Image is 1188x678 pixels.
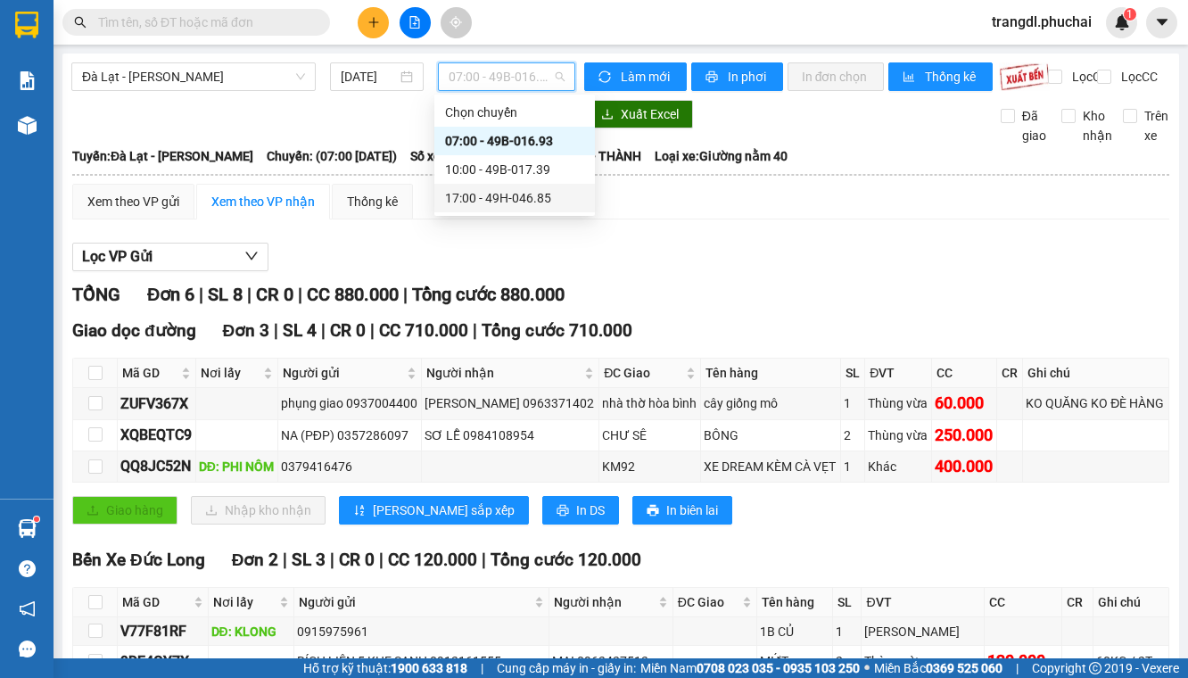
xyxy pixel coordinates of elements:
th: SL [841,359,865,388]
div: 10:00 - 49B-017.39 [445,160,584,179]
div: ZUFV367X [120,393,193,415]
img: warehouse-icon [18,116,37,135]
div: 60KG / 2T [1096,651,1166,671]
div: 2 [844,426,862,445]
div: Xem theo VP gửi [87,192,179,211]
button: printerIn biên lai [632,496,732,525]
span: | [481,658,483,678]
span: Làm mới [621,67,672,87]
div: Chọn chuyến [445,103,584,122]
span: Thống kê [925,67,978,87]
span: Số xe: 49B-016.93 [410,146,510,166]
span: | [370,320,375,341]
input: Tìm tên, số ĐT hoặc mã đơn [98,12,309,32]
div: Khác [868,457,928,476]
th: Ghi chú [1023,359,1169,388]
strong: 0708 023 035 - 0935 103 250 [697,661,860,675]
span: | [403,284,408,305]
div: 1 [844,457,862,476]
span: aim [450,16,462,29]
div: Chọn chuyến [434,98,595,127]
div: DĐ: KLONG [211,622,292,641]
span: | [482,550,486,570]
span: Người gửi [299,592,530,612]
div: BX Phía Bắc BMT [209,15,352,58]
span: Lọc CR [1065,67,1111,87]
button: file-add [400,7,431,38]
div: cây giống mô [704,393,837,413]
button: caret-down [1146,7,1177,38]
div: 1 [844,393,862,413]
th: CR [997,359,1023,388]
span: Nơi lấy [201,363,260,383]
img: logo-vxr [15,12,38,38]
span: CR 0 [256,284,293,305]
button: In đơn chọn [788,62,885,91]
span: printer [557,504,569,518]
button: printerIn phơi [691,62,783,91]
strong: 1900 633 818 [391,661,467,675]
div: 0379416476 [281,457,419,476]
button: bar-chartThống kê [888,62,993,91]
span: SL 8 [208,284,243,305]
div: 07:00 - 49B-016.93 [445,131,584,151]
span: SL 3 [292,550,326,570]
span: Mã GD [122,363,177,383]
sup: 1 [1124,8,1136,21]
div: 120.000 [987,649,1059,674]
span: Đã giao [1015,106,1053,145]
span: plus [367,16,380,29]
span: Cung cấp máy in - giấy in: [497,658,636,678]
div: Thống kê [347,192,398,211]
div: 9DE4GY7X [120,650,205,673]
span: ⚪️ [864,665,870,672]
div: 0905673455 [209,79,352,104]
span: Đơn 2 [232,550,279,570]
span: SL 4 [283,320,317,341]
td: XQBEQTC9 [118,420,196,451]
span: Nơi lấy [213,592,276,612]
span: Gửi: [15,17,43,36]
span: 07:00 - 49B-016.93 [449,63,564,90]
span: Lọc VP Gửi [82,245,153,268]
span: Đơn 3 [223,320,270,341]
div: Thùng vừa [864,651,981,671]
span: copyright [1089,662,1101,674]
span: Miền Nam [640,658,860,678]
span: message [19,641,36,657]
span: Miền Bắc [874,658,1002,678]
img: 9k= [999,62,1050,91]
div: nhà thờ hòa bình [602,393,697,413]
span: TỔNG [72,284,120,305]
button: plus [358,7,389,38]
th: SL [833,588,862,617]
span: CC 710.000 [379,320,468,341]
span: search [74,16,87,29]
span: Người nhận [426,363,581,383]
span: Đơn 6 [147,284,194,305]
span: question-circle [19,560,36,577]
span: file-add [408,16,421,29]
div: SƠ LỄ 0984108954 [425,426,596,445]
td: ZUFV367X [118,388,196,419]
th: CC [932,359,997,388]
img: warehouse-icon [18,519,37,538]
div: BÍCH LIÊN 5 KHE SANH 0913161555 [297,651,545,671]
th: Tên hàng [701,359,841,388]
span: Kho nhận [1076,106,1119,145]
div: 1 [836,622,859,641]
button: uploadGiao hàng [72,496,177,525]
div: NA (PĐP) 0357286097 [281,426,419,445]
sup: 1 [34,517,39,522]
span: CR 0 [339,550,375,570]
div: 400.000 [935,454,994,479]
strong: 0369 525 060 [926,661,1002,675]
div: 17:00 - 49H-046.85 [445,188,584,208]
th: Tên hàng [757,588,833,617]
span: download [601,108,614,122]
span: Tổng cước 710.000 [482,320,632,341]
span: notification [19,600,36,617]
th: CC [985,588,1062,617]
button: aim [441,7,472,38]
div: 2 [836,651,859,671]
